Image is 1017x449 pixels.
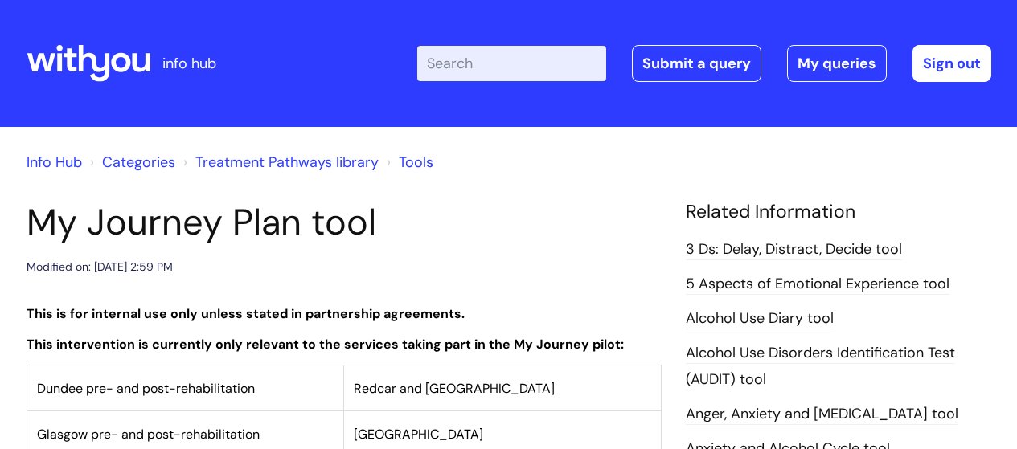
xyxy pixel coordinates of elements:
[27,201,662,244] h1: My Journey Plan tool
[632,45,761,82] a: Submit a query
[102,153,175,172] a: Categories
[383,149,433,175] li: Tools
[354,426,483,443] span: [GEOGRAPHIC_DATA]
[686,274,949,295] a: 5 Aspects of Emotional Experience tool
[787,45,887,82] a: My queries
[27,257,173,277] div: Modified on: [DATE] 2:59 PM
[686,404,958,425] a: Anger, Anxiety and [MEDICAL_DATA] tool
[162,51,216,76] p: info hub
[399,153,433,172] a: Tools
[27,305,465,322] strong: This is for internal use only unless stated in partnership agreements.
[686,239,902,260] a: 3 Ds: Delay, Distract, Decide tool
[86,149,175,175] li: Solution home
[417,46,606,81] input: Search
[686,201,991,223] h4: Related Information
[417,45,991,82] div: | -
[179,149,379,175] li: Treatment Pathways library
[686,343,955,390] a: Alcohol Use Disorders Identification Test (AUDIT) tool
[354,380,555,397] span: Redcar and [GEOGRAPHIC_DATA]
[912,45,991,82] a: Sign out
[686,308,834,329] a: Alcohol Use Diary tool
[27,336,624,353] strong: This intervention is currently only relevant to the services taking part in the My Journey pilot:
[37,380,255,397] span: Dundee pre- and post-rehabilitation
[27,153,82,172] a: Info Hub
[37,426,260,443] span: Glasgow pre- and post-rehabilitation
[195,153,379,172] a: Treatment Pathways library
